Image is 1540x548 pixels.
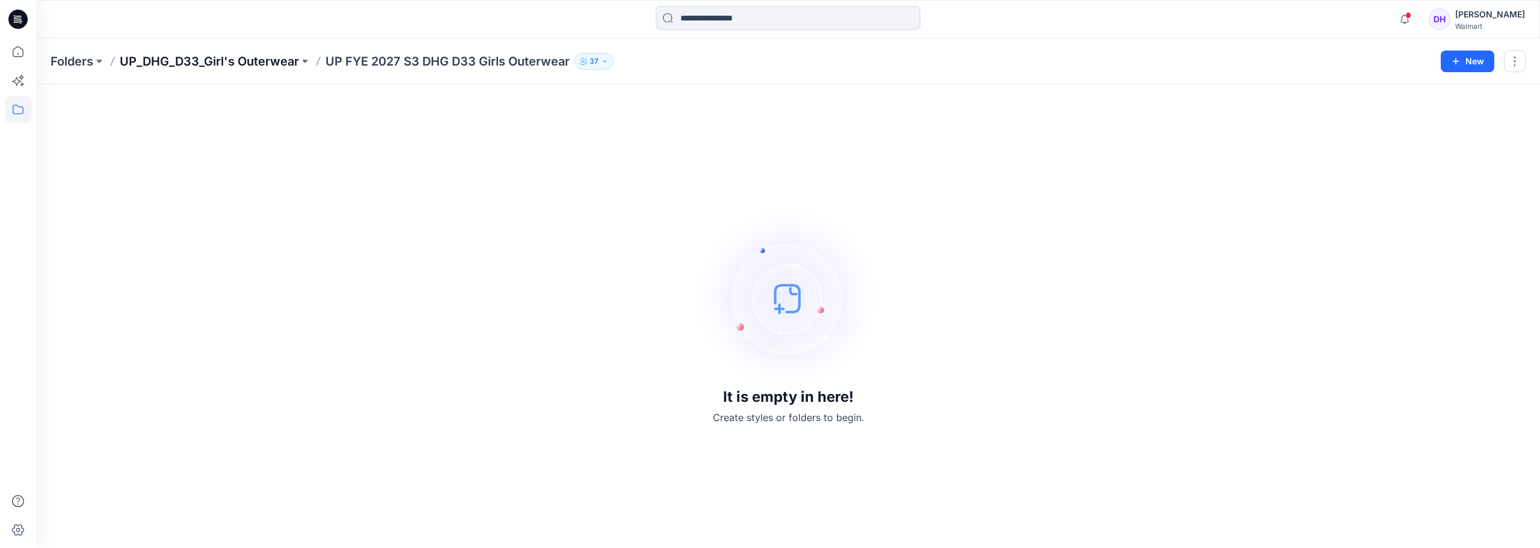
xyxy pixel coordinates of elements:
a: UP_DHG_D33_Girl's Outerwear [120,53,299,70]
button: 37 [574,53,614,70]
div: [PERSON_NAME] [1455,7,1525,22]
a: Folders [51,53,93,70]
p: 37 [590,55,599,68]
h3: It is empty in here! [723,389,854,405]
img: empty-state-image.svg [698,208,878,389]
div: Walmart [1455,22,1525,31]
div: DH [1429,8,1450,30]
button: New [1441,51,1494,72]
p: Create styles or folders to begin. [713,410,864,425]
p: UP FYE 2027 S3 DHG D33 Girls Outerwear [325,53,570,70]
